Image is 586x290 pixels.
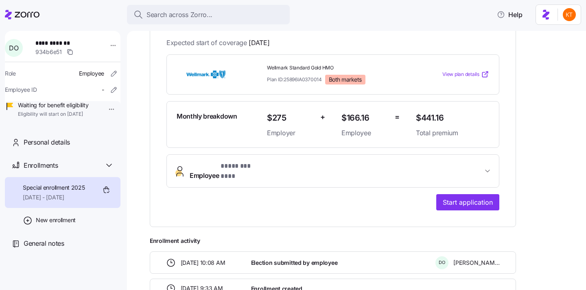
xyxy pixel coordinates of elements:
span: Waiting for benefit eligibility [18,101,88,109]
span: Start application [443,197,493,207]
span: Employee [190,161,265,181]
span: Personal details [24,137,70,147]
span: New enrollment [36,216,76,224]
span: D O [9,45,18,51]
span: Plan ID: 25896IA0370014 [267,76,322,83]
span: [DATE] - [DATE] [23,193,85,201]
img: Wellmark BlueCross BlueShield of Iowa [177,65,235,84]
span: $441.16 [416,111,489,125]
span: Wellmark Standard Gold HMO [267,65,409,71]
span: Total premium [416,128,489,138]
span: Both markets [329,76,362,83]
span: View plan details [442,71,479,78]
span: + [320,111,325,123]
span: [DATE] [249,38,269,48]
span: Eligibility will start on [DATE] [18,111,88,118]
span: $166.16 [341,111,388,125]
span: Special enrollment 2025 [23,184,85,192]
button: Search across Zorro... [127,5,290,24]
span: Employer [267,128,314,138]
span: Help [497,10,523,19]
span: Search across Zorro... [146,10,212,20]
a: View plan details [442,70,489,78]
span: General notes [24,238,64,249]
span: Employee [79,69,104,78]
span: Role [5,69,16,78]
span: 934b6e51 [35,48,62,56]
span: $275 [267,111,314,125]
button: Start application [436,194,499,210]
span: Enrollments [24,160,58,171]
span: [DATE] 10:08 AM [181,259,225,267]
span: Enrollment activity [150,237,516,245]
span: - [102,86,104,94]
span: [PERSON_NAME] [453,259,500,267]
span: Employee ID [5,86,37,94]
img: aad2ddc74cf02b1998d54877cdc71599 [563,8,576,21]
span: Expected start of coverage [166,38,269,48]
span: D O [439,260,445,265]
span: = [395,111,400,123]
span: Monthly breakdown [177,111,237,121]
button: Help [490,6,529,23]
span: Election submitted by employee [251,259,338,267]
span: Employee [341,128,388,138]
